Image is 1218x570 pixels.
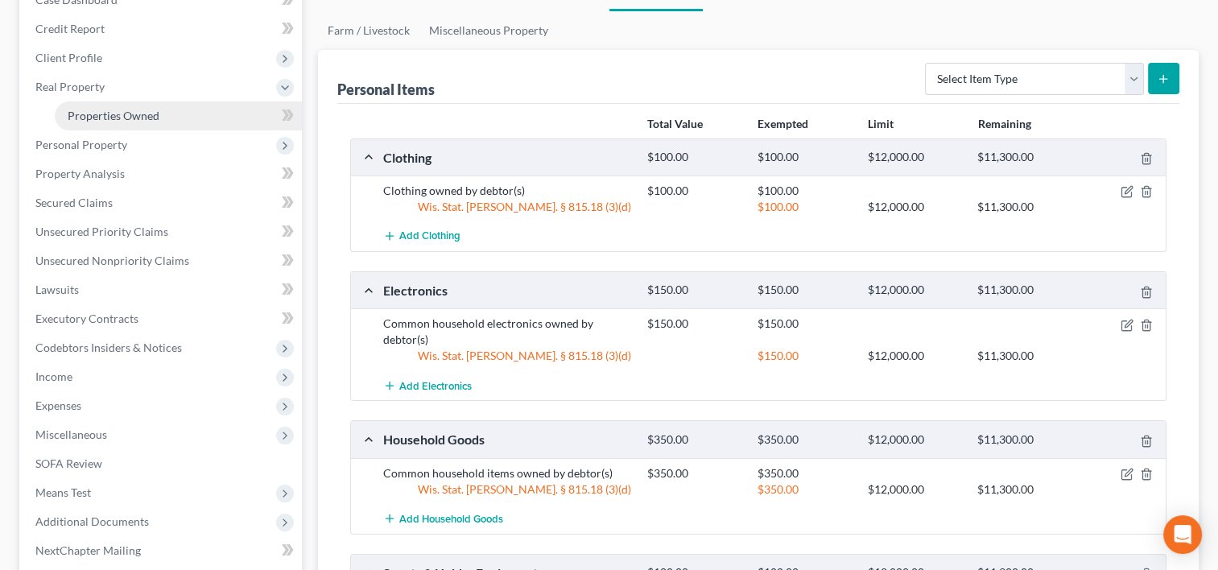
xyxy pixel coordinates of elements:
div: $100.00 [639,150,749,165]
div: $11,300.00 [969,150,1080,165]
span: NextChapter Mailing [35,543,141,557]
span: Property Analysis [35,167,125,180]
span: Add Household Goods [399,512,503,525]
div: $12,000.00 [859,150,969,165]
a: Unsecured Priority Claims [23,217,302,246]
a: Lawsuits [23,275,302,304]
div: $12,000.00 [859,283,969,298]
span: Income [35,370,72,383]
strong: Limit [868,117,894,130]
strong: Exempted [758,117,808,130]
a: Property Analysis [23,159,302,188]
a: Secured Claims [23,188,302,217]
div: $350.00 [749,465,860,481]
button: Add Household Goods [383,504,503,534]
div: $350.00 [749,481,860,498]
span: Lawsuits [35,283,79,296]
a: Unsecured Nonpriority Claims [23,246,302,275]
div: Wis. Stat. [PERSON_NAME]. § 815.18 (3)(d) [375,199,639,215]
strong: Total Value [647,117,703,130]
div: $12,000.00 [859,348,969,364]
div: $100.00 [639,183,749,199]
div: $150.00 [639,283,749,298]
span: Properties Owned [68,109,159,122]
a: Miscellaneous Property [419,11,558,50]
span: Secured Claims [35,196,113,209]
div: Clothing owned by debtor(s) [375,183,639,199]
span: Personal Property [35,138,127,151]
div: Wis. Stat. [PERSON_NAME]. § 815.18 (3)(d) [375,481,639,498]
a: NextChapter Mailing [23,536,302,565]
div: Personal Items [337,80,435,99]
div: Household Goods [375,431,639,448]
div: $11,300.00 [969,199,1080,215]
span: Expenses [35,399,81,412]
span: Add Clothing [399,230,460,243]
span: Means Test [35,485,91,499]
button: Add Clothing [383,221,460,251]
a: Credit Report [23,14,302,43]
div: Common household electronics owned by debtor(s) [375,316,639,348]
div: $350.00 [639,432,749,448]
div: $100.00 [749,183,860,199]
span: Client Profile [35,51,102,64]
div: $12,000.00 [859,432,969,448]
div: $350.00 [639,465,749,481]
div: $12,000.00 [859,199,969,215]
span: Codebtors Insiders & Notices [35,341,182,354]
span: Real Property [35,80,105,93]
div: $100.00 [749,199,860,215]
div: $350.00 [749,432,860,448]
div: $150.00 [749,316,860,332]
span: SOFA Review [35,456,102,470]
span: Credit Report [35,22,105,35]
button: Add Electronics [383,370,472,400]
span: Unsecured Nonpriority Claims [35,254,189,267]
div: $11,300.00 [969,481,1080,498]
span: Unsecured Priority Claims [35,225,168,238]
div: $150.00 [749,348,860,364]
div: $11,300.00 [969,283,1080,298]
div: $150.00 [639,316,749,332]
span: Executory Contracts [35,312,138,325]
div: Electronics [375,282,639,299]
a: Executory Contracts [23,304,302,333]
span: Additional Documents [35,514,149,528]
div: $150.00 [749,283,860,298]
div: Common household items owned by debtor(s) [375,465,639,481]
div: Clothing [375,149,639,166]
div: $12,000.00 [859,481,969,498]
a: Farm / Livestock [318,11,419,50]
a: Properties Owned [55,101,302,130]
div: $11,300.00 [969,348,1080,364]
div: Wis. Stat. [PERSON_NAME]. § 815.18 (3)(d) [375,348,639,364]
div: $100.00 [749,150,860,165]
a: SOFA Review [23,449,302,478]
div: Open Intercom Messenger [1163,515,1202,554]
span: Add Electronics [399,379,472,392]
strong: Remaining [978,117,1031,130]
span: Miscellaneous [35,427,107,441]
div: $11,300.00 [969,432,1080,448]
